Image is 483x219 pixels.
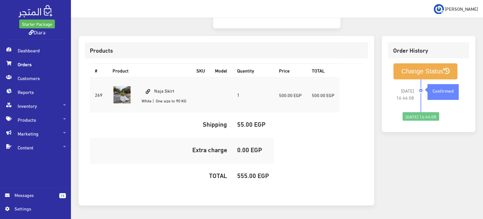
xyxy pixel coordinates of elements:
div: [DATE] 16:44:08 [403,112,439,121]
th: SKU [191,64,210,77]
td: Naja Skirt [137,77,191,112]
span: Content [5,141,66,154]
h5: 0.00 EGP [237,146,269,153]
a: Diara [29,27,45,37]
h3: Products [90,47,363,53]
span: Customers [5,71,66,85]
span: Orders [5,57,66,71]
small: White [142,97,152,104]
td: 500.00 EGP [274,77,307,112]
h5: 55.00 EGP [237,120,269,127]
h5: TOTAL [95,172,227,179]
th: Model [210,64,232,77]
span: Products [5,113,66,127]
td: 269 [90,77,108,112]
img: ... [434,4,444,14]
th: Quantity [232,64,274,77]
span: 15 [59,193,66,198]
th: # [90,64,108,77]
iframe: Drift Widget Chat Controller [451,176,475,200]
span: [PERSON_NAME] [445,5,478,13]
span: Reports [5,85,66,99]
small: | One size to 90 KG [153,97,186,104]
span: Settings [15,205,61,212]
span: Messages [15,192,54,199]
th: Price [274,64,307,77]
strong: Confirmed [433,87,454,94]
th: Product [108,64,191,77]
h5: 555.00 EGP [237,172,269,179]
a: Settings [5,205,66,215]
span: Inventory [5,99,66,113]
h5: Shipping [95,120,227,127]
a: Starter Package [19,20,55,28]
td: 500.00 EGP [307,77,340,112]
span: Dashboard [5,43,66,57]
span: [DATE] 16:44:08 [393,87,414,101]
h5: Extra charge [95,146,227,153]
h3: Order History [393,47,464,53]
th: TOTAL [307,64,340,77]
button: Change Status [393,63,457,79]
a: ... [PERSON_NAME] [434,4,478,14]
a: 15 Messages [5,192,66,205]
td: 1 [232,77,274,112]
img: . [19,5,52,17]
span: Marketing [5,127,66,141]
